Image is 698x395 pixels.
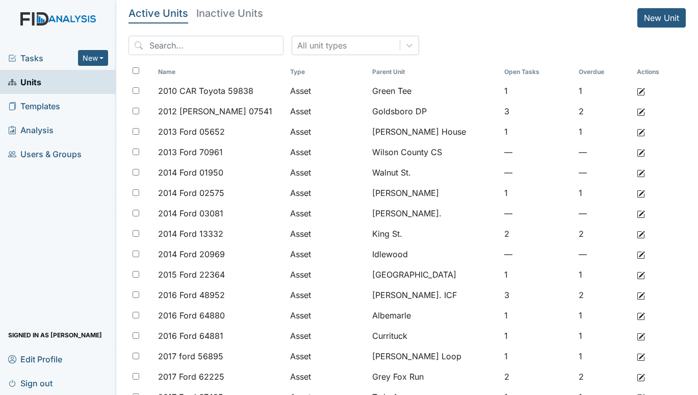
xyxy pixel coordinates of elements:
td: 1 [500,121,575,142]
span: Templates [8,98,60,114]
span: 2013 Ford 05652 [158,126,225,138]
td: Asset [286,203,368,224]
td: — [575,244,633,264]
span: 2013 Ford 70961 [158,146,223,158]
td: 1 [500,326,575,346]
td: Asset [286,81,368,101]
span: 2016 Ford 48952 [158,289,225,301]
td: Asset [286,264,368,285]
span: 2017 ford 56895 [158,350,223,362]
td: Asset [286,162,368,183]
td: 2 [575,224,633,244]
td: Asset [286,305,368,326]
td: Walnut St. [368,162,500,183]
td: — [500,142,575,162]
td: Goldsboro DP [368,101,500,121]
th: Toggle SortBy [500,63,575,81]
td: Asset [286,366,368,387]
td: 1 [500,183,575,203]
td: Grey Fox Run [368,366,500,387]
td: King St. [368,224,500,244]
td: Asset [286,326,368,346]
td: Asset [286,224,368,244]
span: 2012 [PERSON_NAME] 07541 [158,105,272,117]
td: — [500,203,575,224]
td: Wilson County CS [368,142,500,162]
td: 1 [575,264,633,285]
span: 2016 Ford 64881 [158,330,223,342]
th: Toggle SortBy [286,63,368,81]
td: Idlewood [368,244,500,264]
td: Green Tee [368,81,500,101]
td: 1 [575,183,633,203]
td: 1 [575,121,633,142]
td: 1 [500,264,575,285]
td: 1 [500,346,575,366]
th: Toggle SortBy [154,63,286,81]
span: 2014 Ford 01950 [158,166,223,179]
td: Asset [286,121,368,142]
td: [PERSON_NAME]. [368,203,500,224]
span: Signed in as [PERSON_NAME] [8,327,102,343]
td: [PERSON_NAME] [368,183,500,203]
td: — [500,162,575,183]
td: 1 [575,346,633,366]
td: Asset [286,285,368,305]
td: [PERSON_NAME] House [368,121,500,142]
span: 2014 Ford 03081 [158,207,223,219]
h5: Inactive Units [196,8,263,18]
input: Search... [128,36,283,55]
input: Toggle All Rows Selected [133,67,139,74]
td: 2 [575,366,633,387]
td: — [500,244,575,264]
span: 2015 Ford 22364 [158,268,225,281]
td: — [575,203,633,224]
span: Analysis [8,122,54,138]
span: Edit Profile [8,351,62,367]
td: Asset [286,346,368,366]
td: 3 [500,101,575,121]
span: 2014 Ford 13332 [158,228,223,240]
td: Albemarle [368,305,500,326]
td: Asset [286,142,368,162]
td: Asset [286,183,368,203]
td: 1 [575,305,633,326]
td: 1 [575,81,633,101]
td: 2 [575,285,633,305]
div: All unit types [297,39,347,52]
span: Sign out [8,375,53,391]
td: Currituck [368,326,500,346]
th: Toggle SortBy [368,63,500,81]
td: — [575,162,633,183]
a: Tasks [8,52,78,64]
h5: Active Units [128,8,188,18]
td: [GEOGRAPHIC_DATA] [368,264,500,285]
span: 2014 Ford 02575 [158,187,224,199]
td: Asset [286,244,368,264]
td: [PERSON_NAME] Loop [368,346,500,366]
td: 2 [575,101,633,121]
span: 2017 Ford 62225 [158,371,224,383]
span: 2016 Ford 64880 [158,309,225,322]
td: 1 [575,326,633,346]
span: 2014 Ford 20969 [158,248,225,260]
td: 2 [500,224,575,244]
th: Actions [633,63,684,81]
span: Units [8,74,41,90]
td: — [575,142,633,162]
td: 3 [500,285,575,305]
button: New [78,50,109,66]
td: Asset [286,101,368,121]
td: 1 [500,305,575,326]
span: Users & Groups [8,146,82,162]
a: New Unit [637,8,686,28]
td: [PERSON_NAME]. ICF [368,285,500,305]
th: Toggle SortBy [575,63,633,81]
td: 1 [500,81,575,101]
span: 2010 CAR Toyota 59838 [158,85,253,97]
td: 2 [500,366,575,387]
